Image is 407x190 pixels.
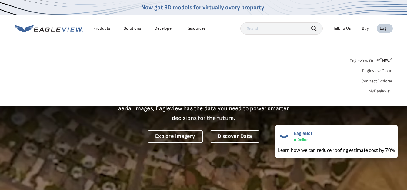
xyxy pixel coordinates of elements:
a: Eagleview One™*NEW* [350,56,393,63]
a: ConnectExplorer [361,78,393,84]
a: Buy [362,26,369,31]
span: NEW [380,58,392,63]
span: Online [298,138,308,142]
a: Now get 3D models for virtually every property! [141,4,266,11]
input: Search [240,22,323,35]
a: Developer [155,26,173,31]
a: Explore Imagery [148,130,203,143]
a: Eagleview Cloud [362,68,393,74]
div: Products [93,26,110,31]
p: A new era starts here. Built on more than 3.5 billion high-resolution aerial images, Eagleview ha... [111,94,296,123]
div: Talk To Us [333,26,351,31]
div: Solutions [124,26,141,31]
img: EagleBot [278,131,290,143]
div: Learn how we can reduce roofing estimate cost by 70% [278,146,395,154]
span: EagleBot [294,131,313,136]
div: Login [380,26,390,31]
a: Discover Data [210,130,259,143]
div: Resources [186,26,206,31]
a: MyEagleview [369,88,393,94]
